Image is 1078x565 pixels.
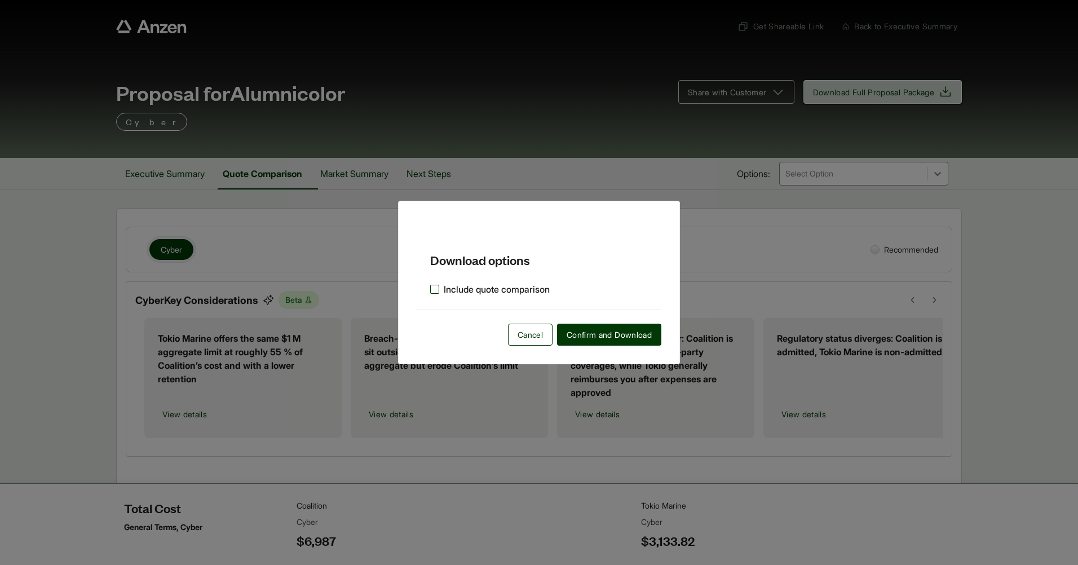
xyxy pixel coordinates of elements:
[508,324,553,346] button: Cancel
[417,233,661,268] h5: Download options
[557,324,661,346] button: Confirm and Download
[518,329,543,341] span: Cancel
[430,282,550,296] label: Include quote comparison
[567,329,652,341] span: Confirm and Download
